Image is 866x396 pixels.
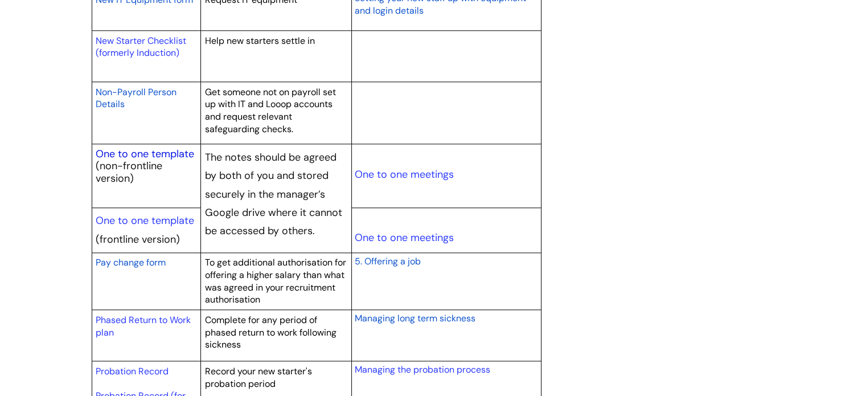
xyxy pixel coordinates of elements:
[96,256,166,268] span: Pay change form
[354,168,453,181] a: One to one meetings
[354,255,420,267] span: 5. Offering a job
[354,254,420,268] a: 5. Offering a job
[354,231,453,244] a: One to one meetings
[354,311,475,325] a: Managing long term sickness
[354,312,475,324] span: Managing long term sickness
[96,86,177,111] span: Non-Payroll Person Details
[96,365,169,377] a: Probation Record
[96,214,194,227] a: One to one template
[354,364,490,375] a: Managing the probation process
[205,86,336,135] span: Get someone not on payroll set up with IT and Looop accounts and request relevant safeguarding ch...
[205,256,346,305] span: To get additional authorisation for offering a higher salary than what was agreed in your recruit...
[96,160,197,185] p: (non-frontline version)
[205,35,315,47] span: Help new starters settle in
[205,314,336,350] span: Complete for any period of phased return to work following sickness
[96,314,191,338] a: Phased Return to Work plan
[96,255,166,269] a: Pay change form
[92,207,201,252] td: (frontline version)
[96,85,177,111] a: Non-Payroll Person Details
[205,365,312,390] span: Record your new starter's probation period
[96,147,194,161] a: One to one template
[201,144,352,253] td: The notes should be agreed by both of you and stored securely in the manager’s Google drive where...
[96,35,186,59] a: New Starter Checklist (formerly Induction)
